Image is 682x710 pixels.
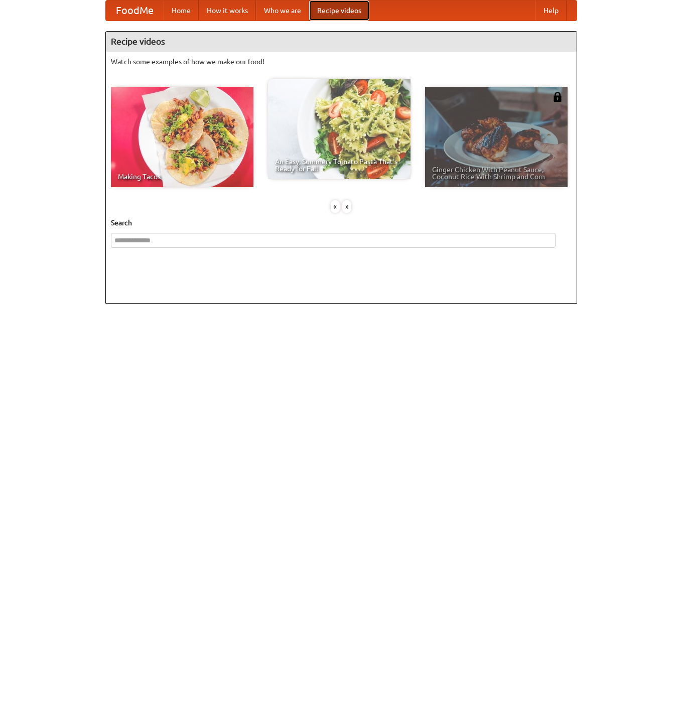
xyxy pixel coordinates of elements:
a: FoodMe [106,1,164,21]
span: Making Tacos [118,173,246,180]
h4: Recipe videos [106,32,577,52]
a: Who we are [256,1,309,21]
h5: Search [111,218,572,228]
a: Recipe videos [309,1,369,21]
div: » [342,200,351,213]
span: An Easy, Summery Tomato Pasta That's Ready for Fall [275,158,403,172]
a: An Easy, Summery Tomato Pasta That's Ready for Fall [268,79,411,179]
div: « [331,200,340,213]
p: Watch some examples of how we make our food! [111,57,572,67]
a: Help [535,1,567,21]
a: Making Tacos [111,87,253,187]
a: Home [164,1,199,21]
img: 483408.png [553,92,563,102]
a: How it works [199,1,256,21]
